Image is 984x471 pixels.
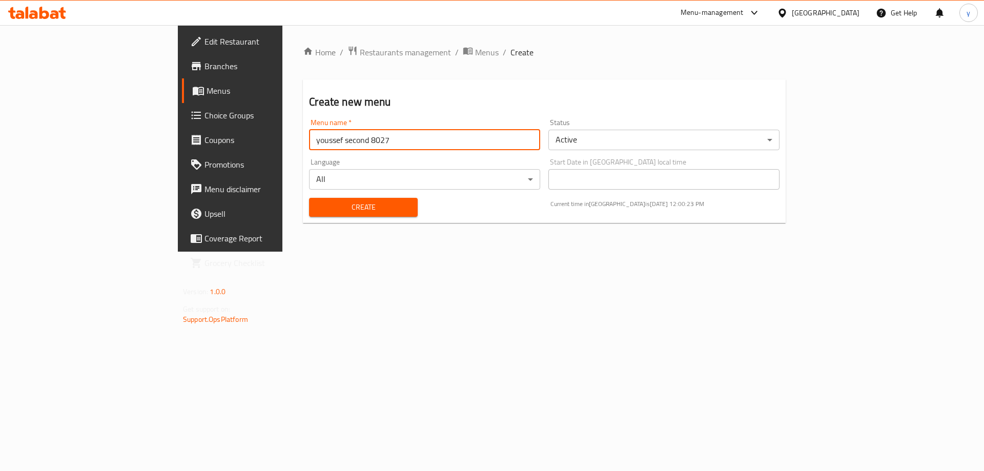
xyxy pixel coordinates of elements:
a: Menus [463,46,499,59]
a: Promotions [182,152,342,177]
p: Current time in [GEOGRAPHIC_DATA] is [DATE] 12:00:23 PM [550,199,780,209]
li: / [455,46,459,58]
div: Active [548,130,780,150]
nav: breadcrumb [303,46,786,59]
a: Coupons [182,128,342,152]
span: Restaurants management [360,46,451,58]
span: Branches [204,60,334,72]
span: Edit Restaurant [204,35,334,48]
li: / [503,46,506,58]
span: y [967,7,970,18]
div: [GEOGRAPHIC_DATA] [792,7,859,18]
a: Support.OpsPlatform [183,313,248,326]
a: Choice Groups [182,103,342,128]
a: Menus [182,78,342,103]
a: Menu disclaimer [182,177,342,201]
span: Menus [475,46,499,58]
span: Menu disclaimer [204,183,334,195]
div: All [309,169,540,190]
a: Grocery Checklist [182,251,342,275]
span: Create [317,201,409,214]
div: Menu-management [681,7,744,19]
a: Edit Restaurant [182,29,342,54]
span: Grocery Checklist [204,257,334,269]
span: Choice Groups [204,109,334,121]
span: Coverage Report [204,232,334,244]
span: Create [510,46,534,58]
a: Branches [182,54,342,78]
span: Get support on: [183,302,230,316]
span: Coupons [204,134,334,146]
a: Coverage Report [182,226,342,251]
span: Promotions [204,158,334,171]
a: Upsell [182,201,342,226]
h2: Create new menu [309,94,780,110]
span: Version: [183,285,208,298]
span: Menus [207,85,334,97]
button: Create [309,198,417,217]
a: Restaurants management [347,46,451,59]
input: Please enter Menu name [309,130,540,150]
span: Upsell [204,208,334,220]
span: 1.0.0 [210,285,225,298]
